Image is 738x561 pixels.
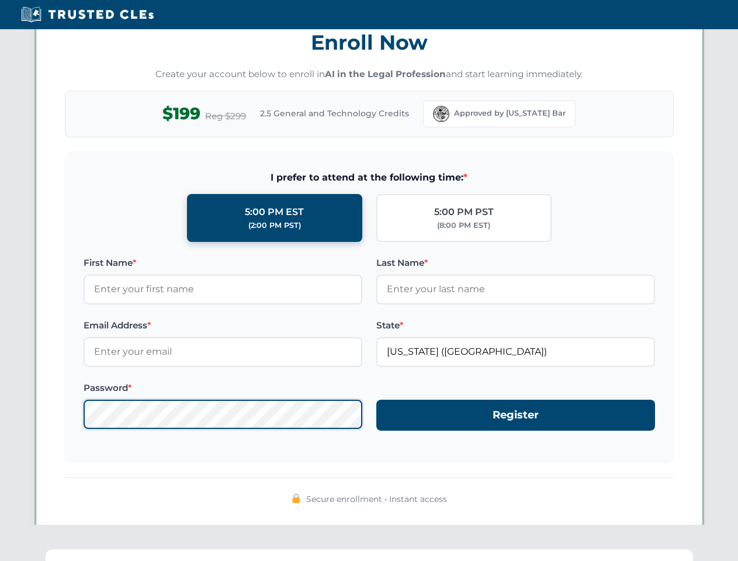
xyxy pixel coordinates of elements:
[260,107,409,120] span: 2.5 General and Technology Credits
[84,170,655,185] span: I prefer to attend at the following time:
[292,494,301,503] img: 🔒
[84,256,362,270] label: First Name
[433,106,449,122] img: Florida Bar
[84,275,362,304] input: Enter your first name
[84,318,362,333] label: Email Address
[65,68,674,81] p: Create your account below to enroll in and start learning immediately.
[306,493,447,505] span: Secure enrollment • Instant access
[454,108,566,119] span: Approved by [US_STATE] Bar
[376,318,655,333] label: State
[376,275,655,304] input: Enter your last name
[376,400,655,431] button: Register
[84,337,362,366] input: Enter your email
[376,337,655,366] input: Florida (FL)
[84,381,362,395] label: Password
[376,256,655,270] label: Last Name
[437,220,490,231] div: (8:00 PM EST)
[205,109,246,123] span: Reg $299
[162,101,200,127] span: $199
[18,6,157,23] img: Trusted CLEs
[248,220,301,231] div: (2:00 PM PST)
[434,205,494,220] div: 5:00 PM PST
[65,24,674,61] h3: Enroll Now
[325,68,446,79] strong: AI in the Legal Profession
[245,205,304,220] div: 5:00 PM EST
